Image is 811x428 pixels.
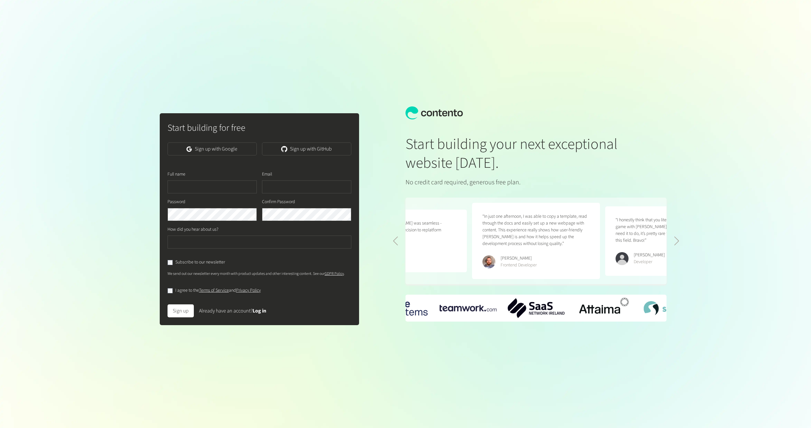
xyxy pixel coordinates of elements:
[507,298,565,318] div: 2 / 6
[507,298,565,318] img: SaaS-Network-Ireland-logo.png
[576,295,633,321] div: 3 / 6
[168,171,185,178] label: Full name
[643,301,701,315] div: 4 / 6
[616,252,629,265] img: Kevin Abatan
[199,307,266,315] div: Already have an account?
[634,252,665,259] div: [PERSON_NAME]
[393,237,398,246] div: Previous slide
[168,304,194,317] button: Sign up
[482,255,495,268] img: Erik Galiana Farell
[262,171,272,178] label: Email
[168,226,218,233] label: How did you hear about us?
[325,271,344,276] a: GDPR Policy
[643,301,701,315] img: SkillsVista-Logo.png
[262,199,295,205] label: Confirm Password
[482,213,590,247] p: “In just one afternoon, I was able to copy a template, read through the docs and easily set up a ...
[605,206,733,276] figure: 2 / 5
[440,305,497,311] img: teamwork-logo.png
[199,287,229,294] a: Terms of Service
[168,199,185,205] label: Password
[405,177,624,187] p: No credit card required, generous free plan.
[405,135,624,172] h1: Start building your next exceptional website [DATE].
[674,237,680,246] div: Next slide
[168,142,257,155] a: Sign up with Google
[634,259,665,265] div: Developer
[253,307,266,314] a: Log in
[236,287,261,294] a: Privacy Policy
[501,262,537,269] div: Frontend Developer
[175,287,261,294] label: I agree to the and
[168,121,352,135] h2: Start building for free
[175,259,225,266] label: Subscribe to our newsletter
[472,203,600,279] figure: 1 / 5
[576,295,633,321] img: Attaima-Logo.png
[262,142,351,155] a: Sign up with GitHub
[501,255,537,262] div: [PERSON_NAME]
[440,305,497,311] div: 1 / 6
[616,217,723,244] p: “I honestly think that you literally killed the "Headless CMS" game with [PERSON_NAME], it just d...
[168,271,352,277] p: We send out our newsletter every month with product updates and other interesting content. See our .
